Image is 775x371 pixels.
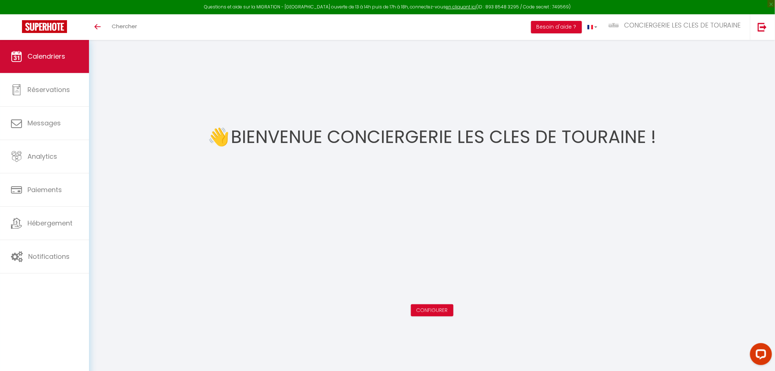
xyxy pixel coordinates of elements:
[27,185,62,194] span: Paiements
[411,304,453,317] button: Configurer
[231,115,656,159] h1: Bienvenue CONCIERGERIE LES CLES DE TOURAINE !
[106,14,142,40] a: Chercher
[758,22,767,32] img: logout
[531,21,582,33] button: Besoin d'aide ?
[608,22,619,28] img: ...
[315,159,549,291] iframe: welcome-outil.mov
[28,252,70,261] span: Notifications
[416,306,448,314] a: Configurer
[27,118,61,128] span: Messages
[603,14,750,40] a: ... CONCIERGERIE LES CLES DE TOURAINE
[446,4,477,10] a: en cliquant ici
[27,85,70,94] span: Réservations
[27,152,57,161] span: Analytics
[624,21,741,30] span: CONCIERGERIE LES CLES DE TOURAINE
[112,22,137,30] span: Chercher
[27,52,65,61] span: Calendriers
[208,123,230,151] span: 👋
[27,218,73,228] span: Hébergement
[22,20,67,33] img: Super Booking
[744,340,775,371] iframe: LiveChat chat widget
